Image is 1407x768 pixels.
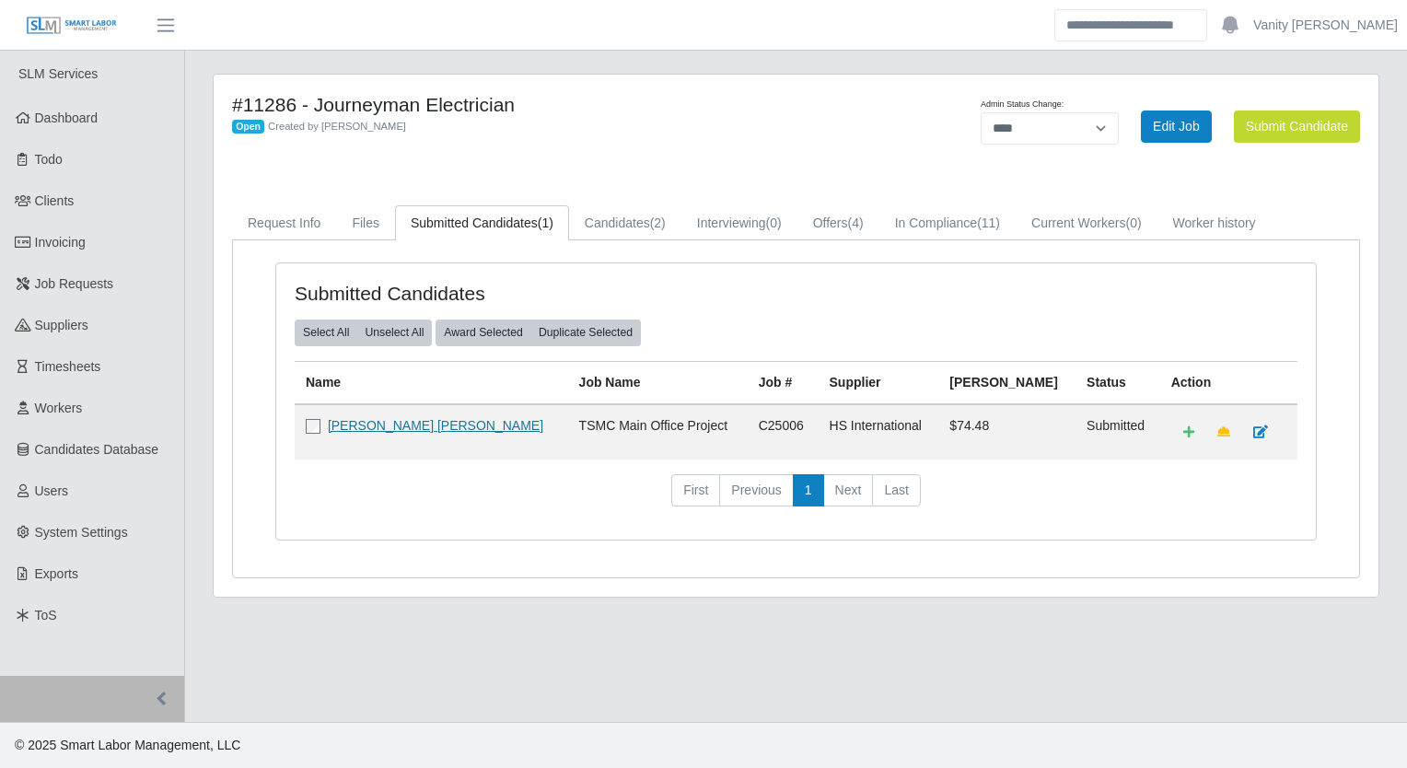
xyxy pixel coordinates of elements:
a: Interviewing [681,205,797,241]
button: Duplicate Selected [530,320,641,345]
a: Add Default Cost Code [1171,416,1206,448]
span: Invoicing [35,235,86,250]
span: Users [35,483,69,498]
span: Workers [35,401,83,415]
span: (0) [766,215,782,230]
span: Suppliers [35,318,88,332]
button: Submit Candidate [1234,111,1360,143]
a: In Compliance [879,205,1016,241]
span: Todo [35,152,63,167]
a: Current Workers [1016,205,1157,241]
th: Job Name [568,361,748,404]
td: TSMC Main Office Project [568,404,748,460]
a: Vanity [PERSON_NAME] [1253,16,1398,35]
span: (4) [848,215,864,230]
th: Action [1160,361,1297,404]
button: Award Selected [436,320,531,345]
nav: pagination [295,474,1297,522]
th: Supplier [819,361,939,404]
span: © 2025 Smart Labor Management, LLC [15,738,240,752]
td: HS International [819,404,939,460]
a: [PERSON_NAME] [PERSON_NAME] [328,418,543,433]
input: Search [1054,9,1207,41]
span: (11) [977,215,1000,230]
a: Request Info [232,205,336,241]
h4: #11286 - Journeyman Electrician [232,93,878,116]
span: Candidates Database [35,442,159,457]
a: 1 [793,474,824,507]
a: Make Team Lead [1205,416,1242,448]
a: Files [336,205,395,241]
th: Name [295,361,568,404]
img: SLM Logo [26,16,118,36]
label: Admin Status Change: [981,99,1064,111]
a: Edit Job [1141,111,1212,143]
span: Clients [35,193,75,208]
td: submitted [1076,404,1160,460]
th: [PERSON_NAME] [938,361,1076,404]
a: Worker history [1157,205,1272,241]
span: Created by [PERSON_NAME] [268,121,406,132]
th: Status [1076,361,1160,404]
div: bulk actions [295,320,432,345]
a: Candidates [569,205,681,241]
button: Select All [295,320,357,345]
a: Offers [797,205,879,241]
span: Exports [35,566,78,581]
span: Job Requests [35,276,114,291]
th: Job # [748,361,819,404]
a: Submitted Candidates [395,205,569,241]
h4: Submitted Candidates [295,282,696,305]
td: C25006 [748,404,819,460]
span: SLM Services [18,66,98,81]
span: Timesheets [35,359,101,374]
span: (2) [650,215,666,230]
td: $74.48 [938,404,1076,460]
div: bulk actions [436,320,641,345]
span: ToS [35,608,57,623]
span: Dashboard [35,111,99,125]
span: Open [232,120,264,134]
span: System Settings [35,525,128,540]
span: (0) [1125,215,1141,230]
span: (1) [538,215,553,230]
button: Unselect All [356,320,432,345]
